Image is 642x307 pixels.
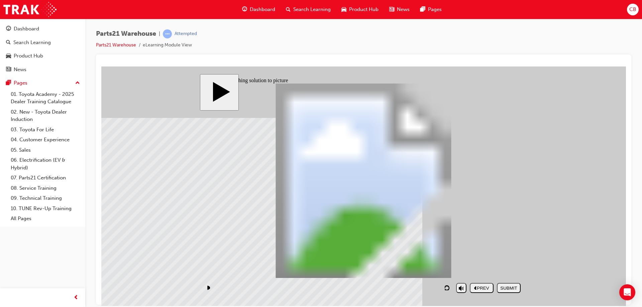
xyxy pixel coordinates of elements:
[3,23,83,35] a: Dashboard
[8,213,83,224] a: All Pages
[420,5,425,14] span: pages-icon
[3,50,83,62] a: Product Hub
[8,125,83,135] a: 03. Toyota For Life
[237,3,281,16] a: guage-iconDashboard
[96,30,156,38] span: Parts21 Warehouse
[281,3,336,16] a: search-iconSearch Learning
[250,6,275,13] span: Dashboard
[14,52,43,60] div: Product Hub
[96,42,136,48] a: Parts21 Warehouse
[3,77,83,89] button: Pages
[6,40,11,46] span: search-icon
[619,284,635,300] div: Open Intercom Messenger
[336,3,384,16] a: car-iconProduct Hub
[143,41,192,49] li: eLearning Module View
[6,53,11,59] span: car-icon
[389,5,394,14] span: news-icon
[6,26,11,32] span: guage-icon
[341,5,346,14] span: car-icon
[99,8,426,232] div: Parts21Warehouse Start Course
[99,8,137,44] button: Start
[8,203,83,214] a: 10. TUNE Rev-Up Training
[6,80,11,86] span: pages-icon
[627,4,639,15] button: CB
[3,21,83,77] button: DashboardSearch LearningProduct HubNews
[8,155,83,173] a: 06. Electrification (EV & Hybrid)
[159,30,160,38] span: |
[74,294,79,302] span: prev-icon
[75,79,80,88] span: up-icon
[175,31,197,37] div: Attempted
[13,39,51,46] div: Search Learning
[349,6,379,13] span: Product Hub
[8,193,83,203] a: 09. Technical Training
[286,5,291,14] span: search-icon
[428,6,442,13] span: Pages
[14,79,27,87] div: Pages
[415,3,447,16] a: pages-iconPages
[14,66,26,73] div: News
[293,6,331,13] span: Search Learning
[6,67,11,73] span: news-icon
[629,6,636,13] span: CB
[8,107,83,125] a: 02. New - Toyota Dealer Induction
[14,25,39,33] div: Dashboard
[163,29,172,38] span: learningRecordVerb_ATTEMPT-icon
[8,89,83,107] a: 01. Toyota Academy - 2025 Dealer Training Catalogue
[3,2,57,17] img: Trak
[384,3,415,16] a: news-iconNews
[8,135,83,145] a: 04. Customer Experience
[8,173,83,183] a: 07. Parts21 Certification
[242,5,247,14] span: guage-icon
[3,36,83,49] a: Search Learning
[8,145,83,155] a: 05. Sales
[397,6,410,13] span: News
[3,63,83,76] a: News
[8,183,83,193] a: 08. Service Training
